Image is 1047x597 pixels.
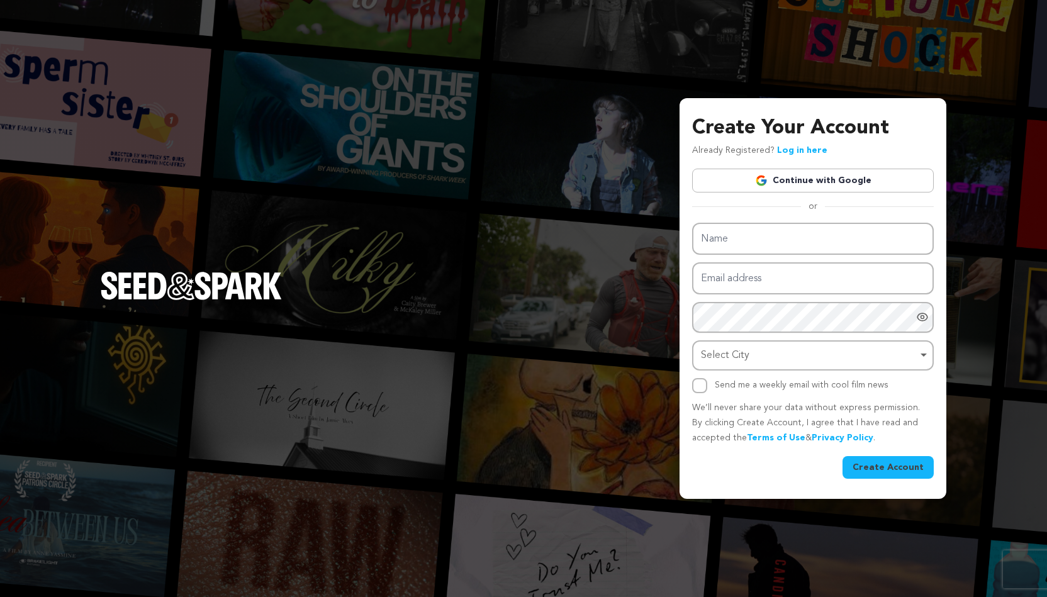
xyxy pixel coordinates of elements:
[692,113,934,143] h3: Create Your Account
[101,272,282,325] a: Seed&Spark Homepage
[747,433,805,442] a: Terms of Use
[755,174,768,187] img: Google logo
[843,456,934,479] button: Create Account
[701,347,917,365] div: Select City
[916,311,929,323] a: Show password as plain text. Warning: this will display your password on the screen.
[715,381,888,389] label: Send me a weekly email with cool film news
[801,200,825,213] span: or
[692,143,827,159] p: Already Registered?
[692,169,934,192] a: Continue with Google
[692,223,934,255] input: Name
[812,433,873,442] a: Privacy Policy
[777,146,827,155] a: Log in here
[101,272,282,299] img: Seed&Spark Logo
[692,262,934,294] input: Email address
[692,401,934,445] p: We’ll never share your data without express permission. By clicking Create Account, I agree that ...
